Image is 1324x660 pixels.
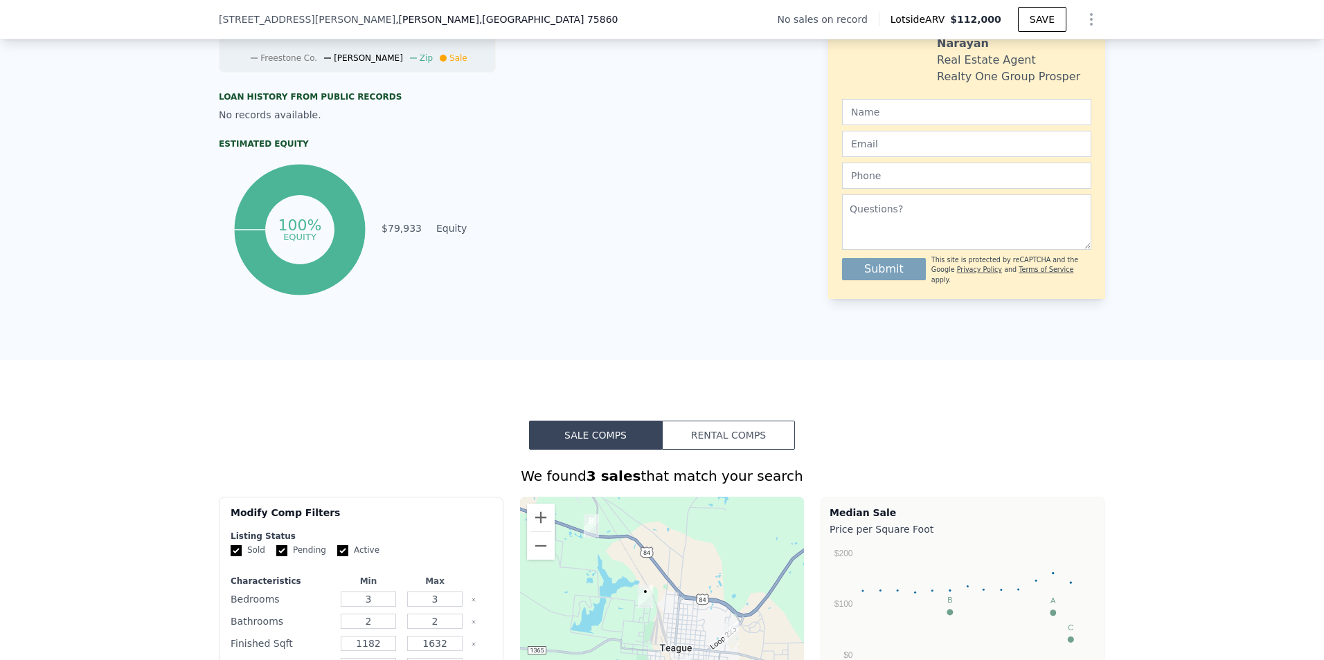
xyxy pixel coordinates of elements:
span: Zip [420,53,433,63]
div: Loan history from public records [219,91,496,102]
div: Estimated Equity [219,138,496,149]
tspan: 100% [278,217,322,234]
input: Email [842,131,1091,157]
text: A [1050,596,1056,605]
input: Name [842,99,1091,125]
a: Terms of Service [1019,266,1073,273]
strong: 3 sales [587,468,641,484]
label: Sold [231,544,265,556]
span: [STREET_ADDRESS][PERSON_NAME] [219,12,395,26]
input: Sold [231,545,242,556]
div: TBD W Bus Hwy 84 [584,514,599,538]
tspan: equity [283,231,316,241]
a: Privacy Policy [957,266,1002,273]
div: Price per Square Foot [830,520,1096,539]
td: Equity [433,221,496,236]
text: C [1068,623,1073,632]
span: Lotside ARV [891,12,950,26]
button: SAVE [1018,7,1066,32]
div: Bathrooms [231,612,332,631]
div: Listing Status [231,531,492,542]
span: Freestone Co. [260,53,317,63]
button: Zoom out [527,532,555,560]
div: Characteristics [231,576,332,587]
button: Zoom in [527,504,555,531]
span: [PERSON_NAME] [334,53,403,63]
div: No records available. [219,108,496,122]
div: Bedrooms [231,589,332,609]
div: Modify Comp Filters [231,506,492,531]
button: Submit [842,258,926,280]
button: Clear [471,641,476,647]
span: , [PERSON_NAME] [395,12,618,26]
div: Finished Sqft [231,634,332,653]
button: Rental Comps [662,421,795,450]
input: Pending [276,545,287,556]
label: Pending [276,544,326,556]
span: , [GEOGRAPHIC_DATA] 75860 [479,14,618,25]
input: Active [337,545,348,556]
span: Sale [449,53,467,63]
div: Median Sale [830,506,1096,520]
span: $112,000 [950,14,1001,25]
div: Min [338,576,399,587]
div: This site is protected by reCAPTCHA and the Google and apply. [931,255,1091,285]
div: 400 Matthew Ln [724,621,739,645]
td: $79,933 [381,221,422,236]
label: Active [337,544,379,556]
input: Phone [842,163,1091,189]
button: Show Options [1077,6,1105,33]
button: Sale Comps [529,421,662,450]
text: $100 [834,599,853,609]
div: We found that match your search [219,466,1105,486]
text: B [947,596,952,604]
div: No sales on record [778,12,879,26]
text: $200 [834,549,853,558]
div: Max [404,576,465,587]
div: Realty One Group Prosper [937,68,1080,85]
button: Clear [471,597,476,603]
div: Real Estate Agent [937,52,1036,68]
div: 200 Grayson St [638,585,653,608]
text: $0 [843,650,853,660]
button: Clear [471,619,476,625]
